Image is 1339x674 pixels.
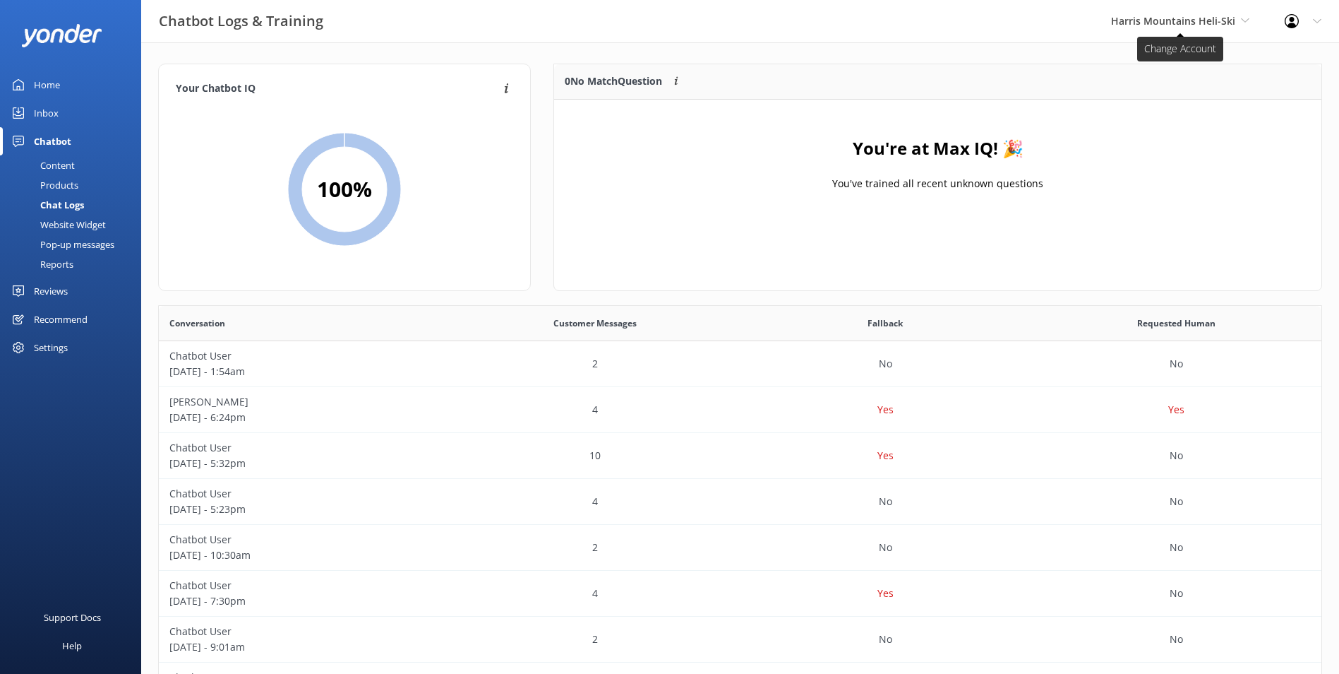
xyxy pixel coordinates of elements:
[592,586,598,601] p: 4
[592,540,598,555] p: 2
[8,215,106,235] div: Website Widget
[832,176,1043,191] p: You've trained all recent unknown questions
[592,632,598,647] p: 2
[877,402,894,418] p: Yes
[34,333,68,362] div: Settings
[21,24,102,47] img: yonder-white-logo.png
[565,73,662,89] p: 0 No Match Question
[1170,448,1183,463] p: No
[169,639,439,655] p: [DATE] - 9:01am
[1170,540,1183,555] p: No
[867,317,903,330] span: Fallback
[317,172,372,206] h2: 100 %
[877,448,894,463] p: Yes
[176,81,500,97] h4: Your Chatbot IQ
[1137,317,1215,330] span: Requested Human
[169,348,439,364] p: Chatbot User
[853,135,1023,162] h4: You're at Max IQ! 🎉
[8,175,141,195] a: Products
[553,317,637,330] span: Customer Messages
[1111,14,1235,28] span: Harris Mountains Heli-Ski
[169,364,439,379] p: [DATE] - 1:54am
[34,71,60,99] div: Home
[169,486,439,502] p: Chatbot User
[592,494,598,509] p: 4
[8,155,75,175] div: Content
[592,402,598,418] p: 4
[169,440,439,456] p: Chatbot User
[8,175,78,195] div: Products
[879,540,892,555] p: No
[589,448,601,463] p: 10
[1168,402,1184,418] p: Yes
[169,456,439,471] p: [DATE] - 5:32pm
[169,624,439,639] p: Chatbot User
[1170,586,1183,601] p: No
[8,235,141,254] a: Pop-up messages
[169,410,439,425] p: [DATE] - 6:24pm
[8,215,141,235] a: Website Widget
[34,305,88,333] div: Recommend
[159,525,1321,571] div: row
[8,155,141,175] a: Content
[169,548,439,563] p: [DATE] - 10:30am
[1170,632,1183,647] p: No
[8,254,141,274] a: Reports
[159,479,1321,525] div: row
[879,494,892,509] p: No
[62,632,82,660] div: Help
[554,100,1321,241] div: grid
[34,127,71,155] div: Chatbot
[159,571,1321,617] div: row
[159,433,1321,479] div: row
[34,99,59,127] div: Inbox
[169,532,439,548] p: Chatbot User
[8,235,114,254] div: Pop-up messages
[34,277,68,305] div: Reviews
[879,356,892,372] p: No
[8,195,141,215] a: Chat Logs
[159,617,1321,663] div: row
[159,10,323,32] h3: Chatbot Logs & Training
[169,502,439,517] p: [DATE] - 5:23pm
[877,586,894,601] p: Yes
[1170,494,1183,509] p: No
[8,195,84,215] div: Chat Logs
[1170,356,1183,372] p: No
[169,578,439,593] p: Chatbot User
[592,356,598,372] p: 2
[44,603,101,632] div: Support Docs
[169,317,225,330] span: Conversation
[169,394,439,410] p: [PERSON_NAME]
[159,387,1321,433] div: row
[169,593,439,609] p: [DATE] - 7:30pm
[879,632,892,647] p: No
[159,341,1321,387] div: row
[8,254,73,274] div: Reports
